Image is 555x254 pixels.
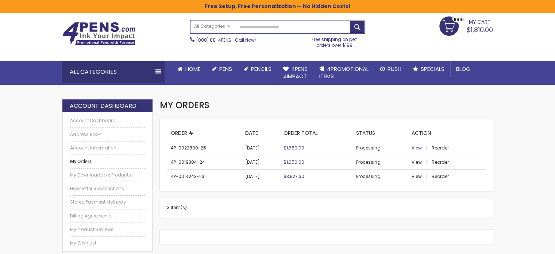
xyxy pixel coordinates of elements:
span: Blog [456,65,470,73]
span: 4PROMOTIONAL ITEMS [319,65,369,80]
a: Stored Payment Methods [70,199,145,205]
span: $1,810.00 [467,25,493,34]
span: Specials [421,65,444,73]
a: Account Dashboard [70,118,145,124]
img: 4Pens Custom Pens and Promotional Products [62,22,135,45]
a: My Product Reviews [70,227,145,232]
a: Reorder [432,159,449,165]
span: $3,927.30 [284,173,304,179]
a: Blog [450,61,476,77]
a: Billing Agreements [70,213,145,219]
a: Reorder [432,173,449,179]
td: Processing [352,155,408,170]
span: 3 Item(s) [167,204,187,211]
td: 4P-0022800-25 [167,141,242,155]
span: My Orders [160,99,209,111]
span: - Call Now! [196,37,256,43]
a: View [412,159,431,165]
span: 4Pens 4impact [283,65,308,80]
span: $1,650.00 [284,159,304,165]
span: All Categories [194,23,231,29]
a: $1,810.00 1000 [439,16,493,35]
a: Address Book [70,132,145,137]
span: View [412,173,422,179]
span: View [412,159,422,165]
span: View [412,145,422,151]
span: Rush [388,65,401,73]
a: Specials [407,61,450,77]
a: Newsletter Subscriptions [70,186,145,192]
a: All Categories [190,20,234,33]
a: Pencils [238,61,277,77]
span: Pens [219,65,232,73]
span: 1000 [454,16,464,23]
a: Account Information [70,145,145,151]
th: Order # [167,126,242,141]
a: My Wish List [70,240,145,246]
th: Action [408,126,486,141]
div: All Categories [62,61,165,83]
a: View [412,173,431,179]
a: Pens [206,61,238,77]
span: Home [185,65,200,73]
a: 4Pens4impact [277,61,313,85]
a: Home [172,61,206,77]
td: 4P-0014243-23 [167,170,242,184]
th: Status [352,126,408,141]
th: Date [242,126,280,141]
td: [DATE] [242,155,280,170]
span: Pencils [251,65,271,73]
a: My Downloadable Products [70,172,145,178]
td: Processing [352,170,408,184]
th: Order Total [280,126,352,141]
span: $1,680.00 [284,145,304,151]
strong: My Orders [70,159,145,164]
div: Free shipping on pen orders over $199 [304,34,365,48]
a: Reorder [432,145,449,151]
iframe: Google Customer Reviews [495,234,555,254]
a: Rush [374,61,407,77]
strong: Account Dashboard [70,102,136,110]
a: View [412,145,431,151]
td: 4P-0019304-24 [167,155,242,170]
a: (888) 88-4PENS [196,37,231,43]
td: [DATE] [242,141,280,155]
a: 4PROMOTIONALITEMS [313,61,374,85]
td: Processing [352,141,408,155]
td: [DATE] [242,170,280,184]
